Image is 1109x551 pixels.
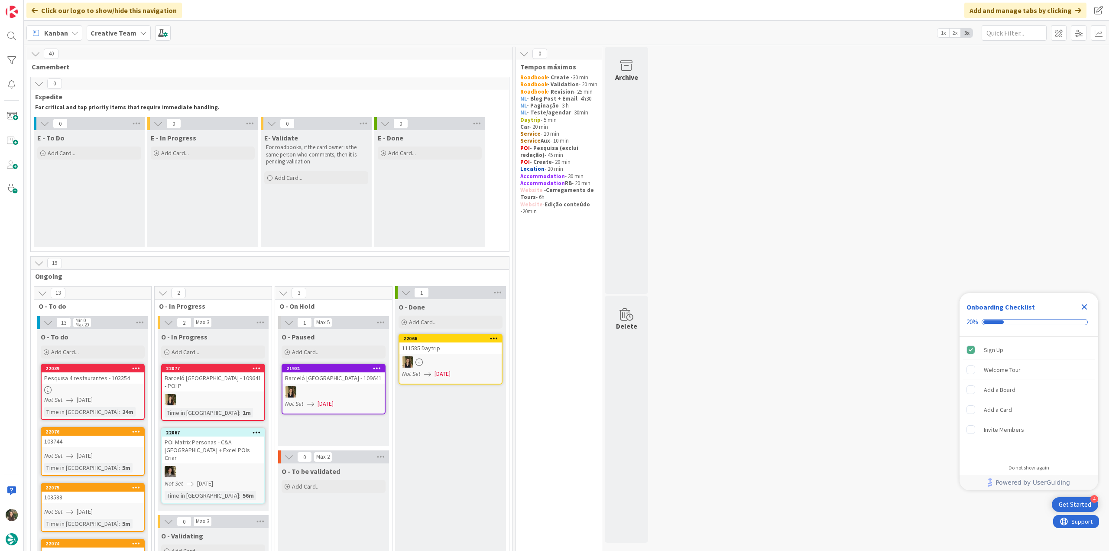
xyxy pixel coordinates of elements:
p: - 20 min [520,180,597,187]
div: 111585 Daytrip [399,342,502,354]
div: Add a Card is incomplete. [963,400,1095,419]
span: Add Card... [388,149,416,157]
div: 22067 [162,429,264,437]
div: 103744 [42,436,144,447]
img: SP [165,394,176,405]
p: - 45 min [520,145,597,159]
strong: Accommodation [520,173,565,180]
div: 20% [966,318,978,326]
div: 22077 [162,365,264,372]
div: Welcome Tour [984,365,1021,375]
span: 1 [414,287,429,298]
span: 0 [47,78,62,89]
p: - 20 min [520,124,597,130]
div: Sign Up is complete. [963,340,1095,359]
div: 22075103588 [42,484,144,503]
div: Max 2 [316,455,330,459]
div: 22075 [42,484,144,492]
div: 22076 [45,429,144,435]
strong: Carregamento de Tours [520,186,595,201]
div: Sign Up [984,345,1003,355]
div: Max 20 [75,323,89,327]
strong: Website [520,201,543,208]
strong: POI [520,144,530,152]
div: 22074 [45,541,144,547]
span: 0 [532,49,547,59]
span: Add Card... [275,174,302,182]
span: 40 [44,49,58,59]
span: 2 [177,317,191,328]
span: Camembert [32,62,502,71]
p: - 10 min [520,137,597,144]
strong: Roadbook [520,88,547,95]
span: Ongoing [35,272,498,280]
div: SP [399,356,502,368]
span: O - In Progress [159,302,261,310]
span: : [119,519,120,528]
p: - 3 h [520,102,597,109]
strong: - Create [530,158,552,166]
span: : [119,463,120,473]
span: Add Card... [409,318,437,326]
div: 22077 [166,365,264,372]
div: 22039 [42,365,144,372]
p: - 20 min [520,166,597,173]
span: O - Done [399,303,425,311]
i: Not Set [165,479,183,487]
strong: Service [520,130,541,137]
div: 22067 [166,430,264,436]
div: 21981 [286,365,385,372]
span: O - To do [41,333,68,341]
div: MS [162,466,264,477]
span: 1 [297,317,312,328]
span: [DATE] [197,479,213,488]
span: : [119,407,120,417]
div: SP [282,386,385,398]
strong: NL [520,102,527,109]
i: Not Set [285,400,304,408]
span: Add Card... [48,149,75,157]
span: 19 [47,258,62,268]
strong: - Paginação [527,102,559,109]
div: Pesquisa 4 restaurantes - 103354 [42,372,144,384]
strong: - Validation [547,81,579,88]
p: - 4h30 [520,95,597,102]
div: Add a Card [984,404,1012,415]
strong: Accommodation [520,179,565,187]
div: Checklist Container [960,293,1098,490]
div: Max 3 [196,519,209,524]
div: 22076 [42,428,144,436]
span: O - Validating [161,531,203,540]
div: 22077Barceló [GEOGRAPHIC_DATA] - 109641 - POI P [162,365,264,391]
img: IG [6,509,18,521]
div: 4 [1090,495,1098,503]
p: - 30 min [520,173,597,180]
span: Powered by UserGuiding [996,477,1070,488]
span: O - In Progress [161,333,208,341]
strong: Roadbook [520,81,547,88]
i: Not Set [402,370,421,378]
span: E - In Progress [151,134,196,142]
span: 0 [177,516,191,527]
div: 21981Barceló [GEOGRAPHIC_DATA] - 109641 [282,365,385,384]
a: 22075103588Not Set[DATE]Time in [GEOGRAPHIC_DATA]:5m [41,483,145,532]
span: Add Card... [161,149,189,157]
strong: For critical and top priority items that require immediate handling. [35,104,220,111]
div: POI Matrix Personas - C&A [GEOGRAPHIC_DATA] + Excel POIs Criar [162,437,264,463]
span: Add Card... [292,483,320,490]
a: Powered by UserGuiding [964,475,1094,490]
div: Time in [GEOGRAPHIC_DATA] [44,407,119,417]
span: : [239,408,240,417]
div: Close Checklist [1077,300,1091,314]
div: 56m [240,491,256,500]
div: SP [162,394,264,405]
div: Do not show again [1008,464,1049,471]
strong: Service [520,137,541,144]
strong: Roadbook [520,74,547,81]
p: - 20 min [520,159,597,166]
div: 21981 [282,365,385,372]
span: Add Card... [292,348,320,356]
p: For roadbooks, if the card owner is the same person who comments, then it is pending validation [266,144,366,165]
strong: NL [520,95,527,102]
p: - 30min [520,109,597,116]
